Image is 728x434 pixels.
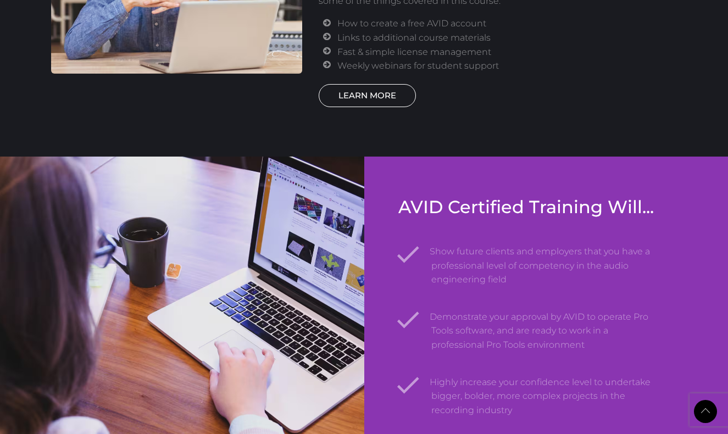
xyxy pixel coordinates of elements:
[337,59,677,73] li: Weekly webinars for student support
[319,84,416,107] a: LEARN MORE
[431,301,659,352] li: Demonstrate your approval by AVID to operate Pro Tools software, and are ready to work in a profe...
[398,197,659,218] h3: AVID Certified Training Will...
[694,400,717,423] a: Back to Top
[431,235,659,287] li: Show future clients and employers that you have a professional level of competency in the audio e...
[337,16,677,31] li: How to create a free AVID account
[431,366,659,418] li: Highly increase your confidence level to undertake bigger, bolder, more complex projects in the r...
[337,45,677,59] li: Fast & simple license management
[337,31,677,45] li: Links to additional course materials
